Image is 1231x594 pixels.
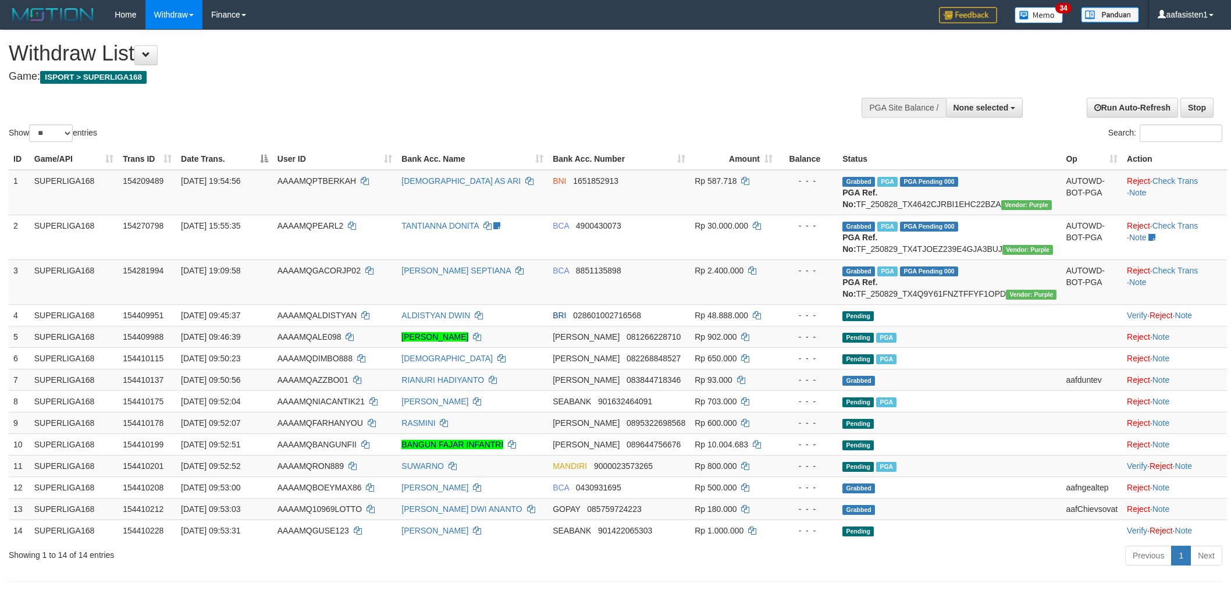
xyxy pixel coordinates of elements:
[587,504,641,514] span: Copy 085759724223 to clipboard
[181,375,240,385] span: [DATE] 09:50:56
[900,266,958,276] span: PGA Pending
[30,347,118,369] td: SUPERLIGA168
[277,266,361,275] span: AAAAMQGACORJP02
[548,148,690,170] th: Bank Acc. Number: activate to sort column ascending
[9,412,30,433] td: 9
[123,483,163,492] span: 154410208
[1122,369,1227,390] td: ·
[401,483,468,492] a: [PERSON_NAME]
[30,412,118,433] td: SUPERLIGA168
[1122,259,1227,304] td: · ·
[123,461,163,471] span: 154410201
[553,375,620,385] span: [PERSON_NAME]
[1152,354,1170,363] a: Note
[9,520,30,541] td: 14
[1127,354,1150,363] a: Reject
[838,148,1061,170] th: Status
[1081,7,1139,23] img: panduan.png
[553,266,569,275] span: BCA
[9,433,30,455] td: 10
[842,527,874,536] span: Pending
[401,332,468,342] a: [PERSON_NAME]
[1152,332,1170,342] a: Note
[123,440,163,449] span: 154410199
[695,332,737,342] span: Rp 902.000
[553,221,569,230] span: BCA
[842,311,874,321] span: Pending
[277,221,344,230] span: AAAAMQPEARL2
[273,148,397,170] th: User ID: activate to sort column ascending
[277,504,362,514] span: AAAAMQ10969LOTTO
[277,176,356,186] span: AAAAMQPTBERKAH
[181,221,240,230] span: [DATE] 15:55:35
[1108,125,1222,142] label: Search:
[842,483,875,493] span: Grabbed
[838,259,1061,304] td: TF_250829_TX4Q9Y61FNZTFFYF1OPD
[30,369,118,390] td: SUPERLIGA168
[1180,98,1214,118] a: Stop
[1127,311,1147,320] a: Verify
[401,354,493,363] a: [DEMOGRAPHIC_DATA]
[1127,266,1150,275] a: Reject
[842,266,875,276] span: Grabbed
[782,503,833,515] div: - - -
[876,333,896,343] span: Marked by aafounsreynich
[123,332,163,342] span: 154409988
[277,354,353,363] span: AAAAMQDIMBO888
[695,375,732,385] span: Rp 93.000
[1122,148,1227,170] th: Action
[838,215,1061,259] td: TF_250829_TX4TJOEZ239E4GJA3BUJ
[782,482,833,493] div: - - -
[123,266,163,275] span: 154281994
[877,266,898,276] span: Marked by aafnonsreyleab
[401,504,522,514] a: [PERSON_NAME] DWI ANANTO
[553,483,569,492] span: BCA
[277,526,349,535] span: AAAAMQGUSE123
[777,148,838,170] th: Balance
[842,440,874,450] span: Pending
[1152,440,1170,449] a: Note
[40,71,147,84] span: ISPORT > SUPERLIGA168
[9,148,30,170] th: ID
[782,439,833,450] div: - - -
[782,265,833,276] div: - - -
[1127,332,1150,342] a: Reject
[401,440,503,449] a: BANGUN FAJAR INFANTRI
[181,176,240,186] span: [DATE] 19:54:56
[30,520,118,541] td: SUPERLIGA168
[123,375,163,385] span: 154410137
[598,397,652,406] span: Copy 901632464091 to clipboard
[9,455,30,476] td: 11
[1122,390,1227,412] td: ·
[627,375,681,385] span: Copy 083844718346 to clipboard
[598,526,652,535] span: Copy 901422065303 to clipboard
[9,390,30,412] td: 8
[277,375,348,385] span: AAAAMQAZZBO01
[842,177,875,187] span: Grabbed
[1140,125,1222,142] input: Search:
[1002,245,1053,255] span: Vendor URL: https://trx4.1velocity.biz
[1127,221,1150,230] a: Reject
[9,369,30,390] td: 7
[30,455,118,476] td: SUPERLIGA168
[181,354,240,363] span: [DATE] 09:50:23
[939,7,997,23] img: Feedback.jpg
[181,332,240,342] span: [DATE] 09:46:39
[553,526,591,535] span: SEABANK
[1150,526,1173,535] a: Reject
[553,461,587,471] span: MANDIRI
[181,418,240,428] span: [DATE] 09:52:07
[1122,304,1227,326] td: · ·
[695,266,743,275] span: Rp 2.400.000
[181,483,240,492] span: [DATE] 09:53:00
[1152,504,1170,514] a: Note
[1127,483,1150,492] a: Reject
[9,125,97,142] label: Show entries
[176,148,273,170] th: Date Trans.: activate to sort column descending
[401,397,468,406] a: [PERSON_NAME]
[9,170,30,215] td: 1
[627,418,685,428] span: Copy 0895322698568 to clipboard
[1122,476,1227,498] td: ·
[1061,369,1122,390] td: aafduntev
[576,483,621,492] span: Copy 0430931695 to clipboard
